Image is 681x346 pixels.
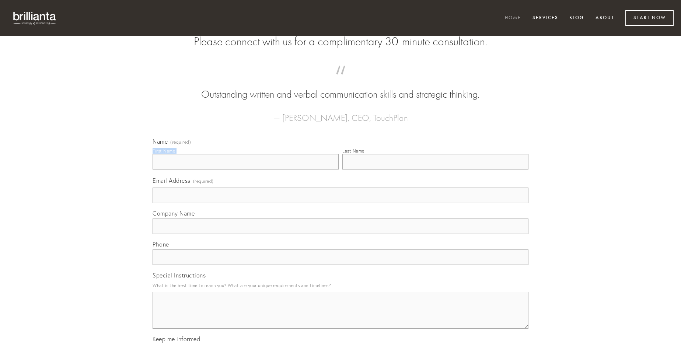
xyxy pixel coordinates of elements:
[153,35,528,49] h2: Please connect with us for a complimentary 30-minute consultation.
[164,73,517,87] span: “
[193,176,214,186] span: (required)
[342,148,364,154] div: Last Name
[153,210,195,217] span: Company Name
[565,12,589,24] a: Blog
[7,7,63,29] img: brillianta - research, strategy, marketing
[153,138,168,145] span: Name
[528,12,563,24] a: Services
[500,12,526,24] a: Home
[164,73,517,102] blockquote: Outstanding written and verbal communication skills and strategic thinking.
[153,241,169,248] span: Phone
[153,272,206,279] span: Special Instructions
[153,177,191,184] span: Email Address
[153,335,200,343] span: Keep me informed
[591,12,619,24] a: About
[153,280,528,290] p: What is the best time to reach you? What are your unique requirements and timelines?
[164,102,517,125] figcaption: — [PERSON_NAME], CEO, TouchPlan
[625,10,674,26] a: Start Now
[153,148,175,154] div: First Name
[170,140,191,144] span: (required)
